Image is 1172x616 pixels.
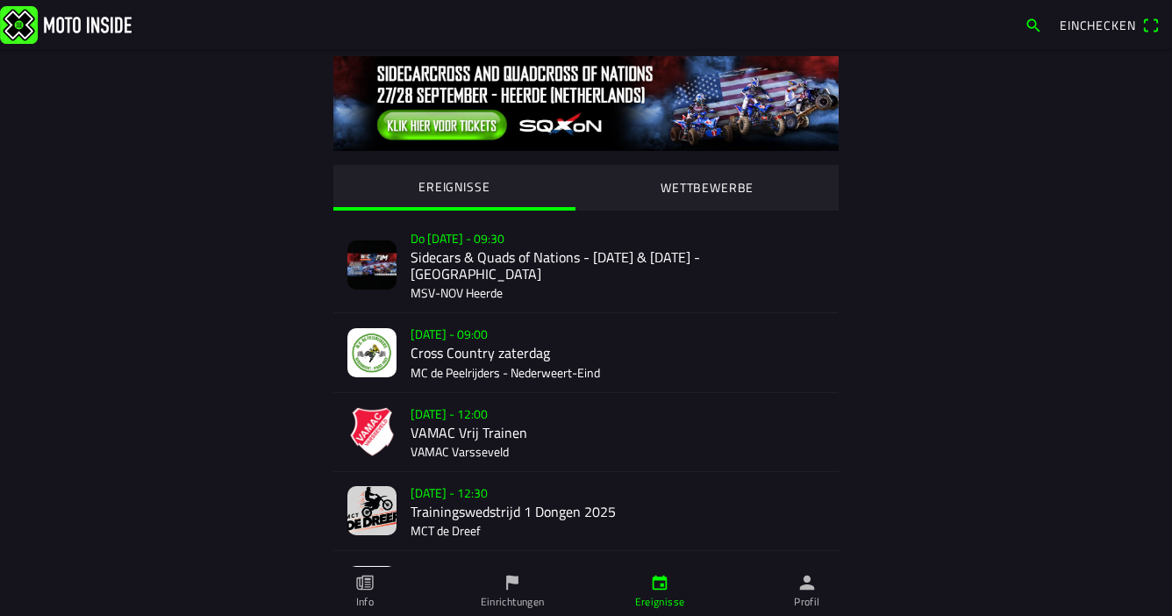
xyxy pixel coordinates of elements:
a: [DATE] - 09:00Cross Country zaterdagMC de Peelrijders - Nederweert-Eind [333,313,839,392]
img: v8yLAlcV2EDr5BhTd3ao95xgesV199AzVZhagmAy.png [347,407,397,456]
ion-label: Ereignisse [635,594,685,610]
ion-label: Info [356,594,374,610]
a: Do [DATE] - 09:30Sidecars & Quads of Nations - [DATE] & [DATE] - [GEOGRAPHIC_DATA]MSV-NOV Heerde [333,218,839,313]
a: Eincheckenqr scanner [1051,10,1168,39]
ion-label: Profil [794,594,819,610]
img: LHdt34qjO8I1ikqy75xviT6zvODe0JOmFLV3W9KQ.jpeg [347,566,397,615]
ion-icon: calendar [650,573,669,592]
img: 93T3reSmquxdw3vykz1q1cFWxKRYEtHxrElz4fEm.jpg [347,486,397,535]
ion-icon: person [797,573,817,592]
img: 2jubyqFwUY625b9WQNj3VlvG0cDiWSkTgDyQjPWg.jpg [347,240,397,290]
ion-segment-button: EREIGNISSE [333,165,575,211]
ion-label: Einrichtungen [481,594,545,610]
a: [DATE] - 12:00VAMAC Vrij TrainenVAMAC Varsseveld [333,393,839,472]
img: aAdPnaJ0eM91CyR0W3EJwaucQemX36SUl3ujApoD.jpeg [347,328,397,377]
a: [DATE] - 12:30Trainingswedstrijd 1 Dongen 2025MCT de Dreef [333,472,839,551]
a: search [1016,10,1051,39]
img: 0tIKNvXMbOBQGQ39g5GyH2eKrZ0ImZcyIMR2rZNf.jpg [333,56,839,151]
ion-icon: paper [355,573,375,592]
ion-icon: flag [503,573,522,592]
ion-segment-button: WETTBEWERBE [575,165,839,211]
span: Einchecken [1060,16,1135,34]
